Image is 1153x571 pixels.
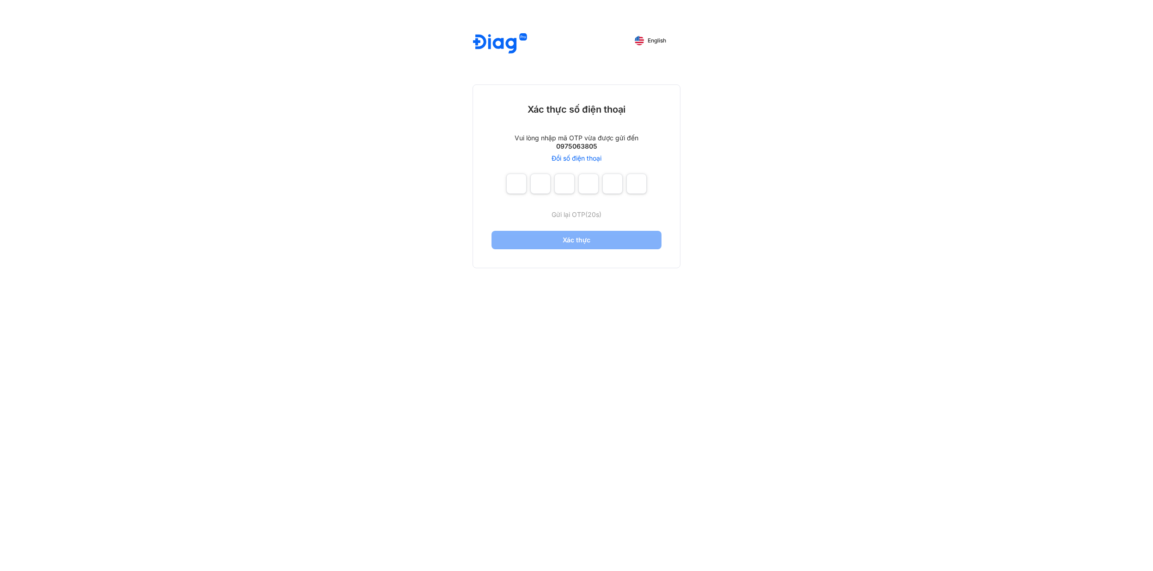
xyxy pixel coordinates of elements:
[648,37,666,44] span: English
[556,142,597,150] div: 0975063805
[635,36,644,45] img: English
[528,103,625,115] div: Xác thực số điện thoại
[552,154,601,162] a: Đổi số điện thoại
[473,33,527,55] img: logo
[492,231,661,249] button: Xác thực
[515,134,638,142] div: Vui lòng nhập mã OTP vừa được gửi đến
[628,33,673,48] button: English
